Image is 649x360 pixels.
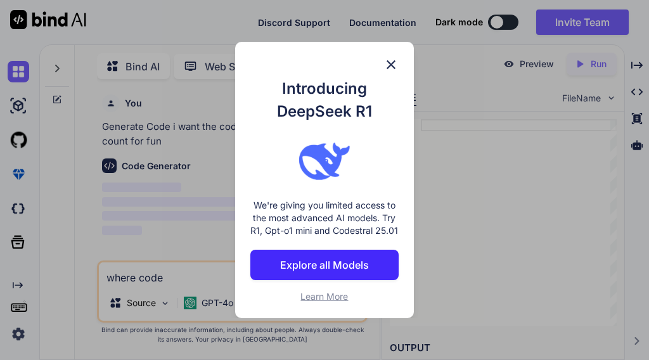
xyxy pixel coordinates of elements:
[299,136,350,186] img: bind logo
[250,199,399,237] p: We're giving you limited access to the most advanced AI models. Try R1, Gpt-o1 mini and Codestral...
[300,291,348,302] span: Learn More
[383,57,399,72] img: close
[250,77,399,123] h1: Introducing DeepSeek R1
[280,257,369,273] p: Explore all Models
[250,250,399,280] button: Explore all Models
